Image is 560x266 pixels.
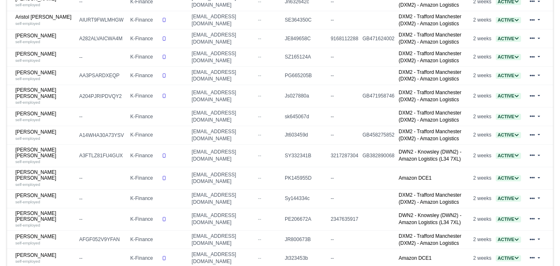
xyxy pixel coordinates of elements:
td: 2 weeks [471,144,494,167]
span: -- [258,195,261,201]
td: 2 weeks [471,107,494,126]
td: -- [329,11,361,29]
a: DXM2 - Trafford Manchester (DXM2) - Amazon Logistics [399,110,461,123]
td: 2 weeks [471,11,494,29]
td: K-Finance [128,48,160,67]
td: 3217287304 [329,144,361,167]
td: [EMAIL_ADDRESS][DOMAIN_NAME] [189,230,256,249]
td: GB458275852 [360,126,396,145]
a: [PERSON_NAME] [PERSON_NAME] self-employed [15,147,75,165]
td: [EMAIL_ADDRESS][DOMAIN_NAME] [189,85,256,107]
span: Active [496,114,521,120]
td: -- [77,107,128,126]
td: 2 weeks [471,167,494,189]
td: K-Finance [128,29,160,48]
small: self-employed [15,241,40,245]
td: [EMAIL_ADDRESS][DOMAIN_NAME] [189,11,256,29]
td: -- [329,230,361,249]
a: Active [496,175,521,181]
td: [EMAIL_ADDRESS][DOMAIN_NAME] [189,144,256,167]
td: A282ALVAICWA4M [77,29,128,48]
small: self-employed [15,159,40,164]
a: [PERSON_NAME] self-employed [15,234,75,246]
span: -- [258,216,261,222]
td: AIURT9FWLMHGW [77,11,128,29]
a: DXM2 - Trafford Manchester (DXM2) - Amazon Logistics [399,233,461,246]
td: A14WHA30A73YSV [77,126,128,145]
a: Active [496,36,521,41]
td: Js027880a [283,85,329,107]
td: [EMAIL_ADDRESS][DOMAIN_NAME] [189,107,256,126]
td: [EMAIL_ADDRESS][DOMAIN_NAME] [189,29,256,48]
a: [PERSON_NAME] self-employed [15,70,75,82]
td: [EMAIL_ADDRESS][DOMAIN_NAME] [189,48,256,67]
td: 2 weeks [471,48,494,67]
td: -- [77,189,128,208]
a: [PERSON_NAME] self-employed [15,193,75,205]
td: sk645067d [283,107,329,126]
td: K-Finance [128,208,160,230]
td: [EMAIL_ADDRESS][DOMAIN_NAME] [189,126,256,145]
a: Active [496,132,521,138]
td: K-Finance [128,126,160,145]
a: Active [496,153,521,159]
td: K-Finance [128,66,160,85]
a: [PERSON_NAME] self-employed [15,51,75,63]
td: 9168112288 [329,29,361,48]
span: Active [496,17,521,23]
td: K-Finance [128,11,160,29]
a: [PERSON_NAME] self-employed [15,111,75,123]
td: 2 weeks [471,66,494,85]
td: A204PJRIPDVQY2 [77,85,128,107]
a: DXM2 - Trafford Manchester (DXM2) - Amazon Logistics [399,192,461,205]
td: -- [329,126,361,145]
td: -- [77,208,128,230]
td: -- [329,167,361,189]
small: self-employed [15,21,40,26]
small: self-employed [15,259,40,264]
a: Active [496,255,521,261]
small: self-employed [15,200,40,204]
a: Active [496,195,521,201]
td: A3FTLZ81FU4GUX [77,144,128,167]
td: PG665205B [283,66,329,85]
small: self-employed [15,76,40,81]
a: [PERSON_NAME] self-employed [15,252,75,264]
iframe: Chat Widget [519,226,560,266]
td: 2 weeks [471,29,494,48]
td: [EMAIL_ADDRESS][DOMAIN_NAME] [189,167,256,189]
td: K-Finance [128,189,160,208]
span: -- [258,114,261,120]
span: -- [258,237,261,242]
small: self-employed [15,182,40,187]
a: DXM2 - Trafford Manchester (DXM2) - Amazon Logistics [399,90,461,102]
td: AFGF052V9YFAN [77,230,128,249]
span: Active [496,73,521,79]
td: K-Finance [128,144,160,167]
td: 2 weeks [471,208,494,230]
span: Active [496,36,521,42]
td: GB471958746 [360,85,396,107]
a: Active [496,73,521,78]
a: DXM2 - Trafford Manchester (DXM2) - Amazon Logistics [399,69,461,82]
a: Active [496,93,521,99]
td: K-Finance [128,85,160,107]
td: -- [329,66,361,85]
td: 2 weeks [471,189,494,208]
span: Active [496,237,521,243]
small: self-employed [15,223,40,227]
a: Active [496,54,521,60]
a: [PERSON_NAME] self-employed [15,33,75,45]
span: -- [258,17,261,23]
a: Amazon DCE1 [399,255,432,261]
a: DXM2 - Trafford Manchester (DXM2) - Amazon Logistics [399,14,461,27]
td: 2 weeks [471,85,494,107]
small: self-employed [15,39,40,44]
span: -- [258,93,261,99]
td: PK145955D [283,167,329,189]
td: Sy144334c [283,189,329,208]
